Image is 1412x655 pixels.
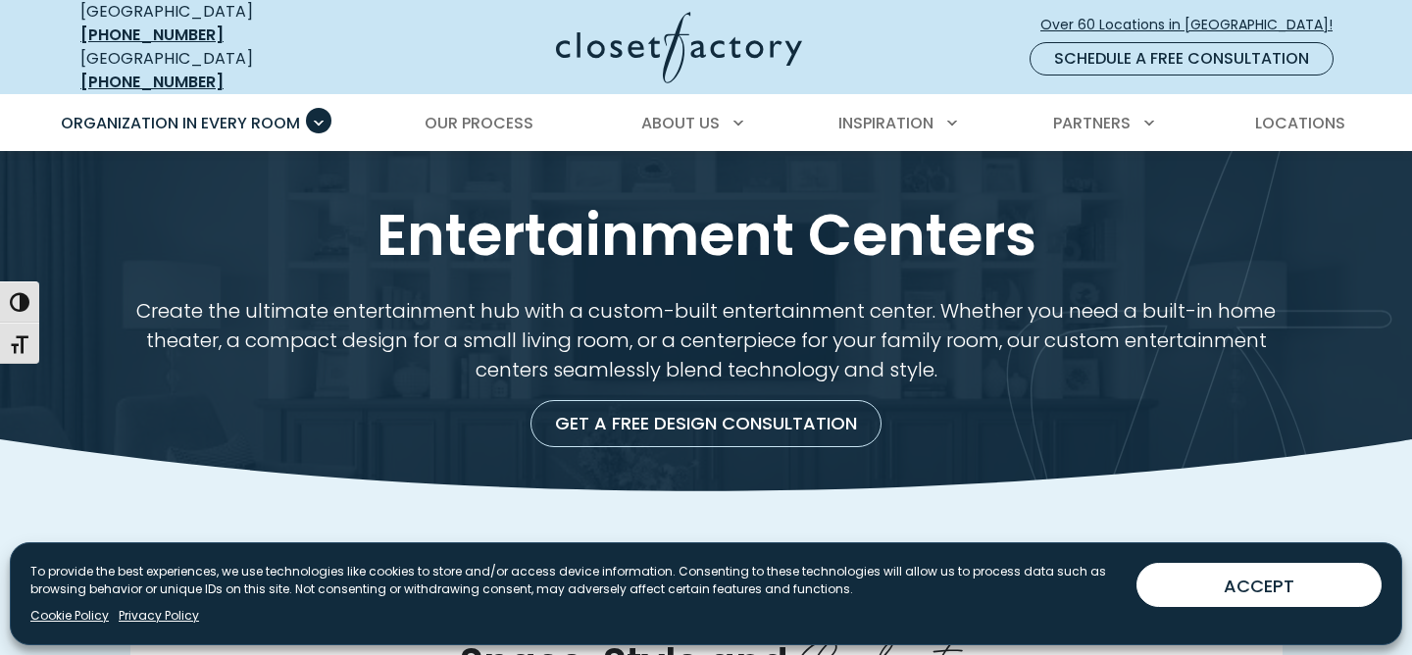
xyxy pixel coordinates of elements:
[641,112,720,134] span: About Us
[556,12,802,83] img: Closet Factory Logo
[425,112,533,134] span: Our Process
[30,607,109,625] a: Cookie Policy
[1040,15,1348,35] span: Over 60 Locations in [GEOGRAPHIC_DATA]!
[130,296,1283,384] p: Create the ultimate entertainment hub with a custom-built entertainment center. Whether you need ...
[838,112,933,134] span: Inspiration
[80,24,224,46] a: [PHONE_NUMBER]
[80,47,365,94] div: [GEOGRAPHIC_DATA]
[1136,563,1382,607] button: ACCEPT
[1255,112,1345,134] span: Locations
[1039,8,1349,42] a: Over 60 Locations in [GEOGRAPHIC_DATA]!
[530,400,882,447] a: Get a Free Design Consultation
[119,607,199,625] a: Privacy Policy
[80,71,224,93] a: [PHONE_NUMBER]
[1030,42,1334,76] a: Schedule a Free Consultation
[30,563,1121,598] p: To provide the best experiences, we use technologies like cookies to store and/or access device i...
[61,112,300,134] span: Organization in Every Room
[76,198,1336,273] h1: Entertainment Centers
[1053,112,1131,134] span: Partners
[47,96,1365,151] nav: Primary Menu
